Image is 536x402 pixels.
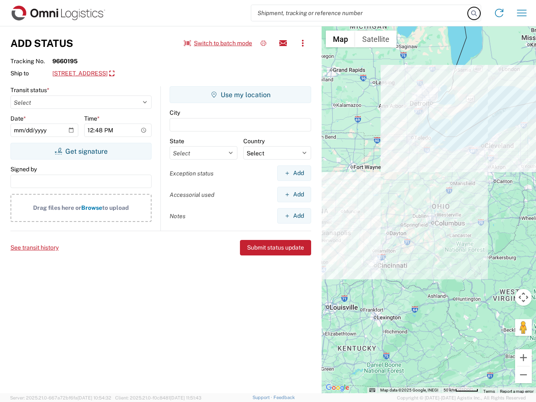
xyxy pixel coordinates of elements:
[380,388,438,392] span: Map data ©2025 Google, INEGI
[10,241,59,255] button: See transit history
[170,86,311,103] button: Use my location
[10,86,49,94] label: Transit status
[515,289,532,306] button: Map camera controls
[324,382,351,393] a: Open this area in Google Maps (opens a new window)
[483,389,495,394] a: Terms
[102,204,129,211] span: to upload
[355,31,397,47] button: Show satellite imagery
[77,395,111,400] span: [DATE] 10:54:32
[84,115,100,122] label: Time
[81,204,102,211] span: Browse
[326,31,355,47] button: Show street map
[170,109,180,116] label: City
[251,5,468,21] input: Shipment, tracking or reference number
[10,57,52,65] span: Tracking No.
[33,204,81,211] span: Drag files here or
[10,395,111,400] span: Server: 2025.21.0-667a72bf6fa
[273,395,295,400] a: Feedback
[170,395,201,400] span: [DATE] 11:51:43
[277,187,311,202] button: Add
[500,389,533,394] a: Report a map error
[10,115,26,122] label: Date
[10,70,52,77] span: Ship to
[170,137,184,145] label: State
[243,137,265,145] label: Country
[515,366,532,383] button: Zoom out
[240,240,311,255] button: Submit status update
[115,395,201,400] span: Client: 2025.21.0-f0c8481
[277,165,311,181] button: Add
[170,170,214,177] label: Exception status
[184,36,252,50] button: Switch to batch mode
[170,212,186,220] label: Notes
[52,67,114,81] a: [STREET_ADDRESS]
[515,319,532,336] button: Drag Pegman onto the map to open Street View
[170,191,214,198] label: Accessorial used
[369,387,375,393] button: Keyboard shortcuts
[52,57,77,65] strong: 9660195
[443,388,455,392] span: 50 km
[10,37,73,49] h3: Add Status
[397,394,526,402] span: Copyright © [DATE]-[DATE] Agistix Inc., All Rights Reserved
[10,143,152,160] button: Get signature
[324,382,351,393] img: Google
[441,387,481,393] button: Map Scale: 50 km per 51 pixels
[10,165,37,173] label: Signed by
[515,349,532,366] button: Zoom in
[253,395,273,400] a: Support
[277,208,311,224] button: Add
